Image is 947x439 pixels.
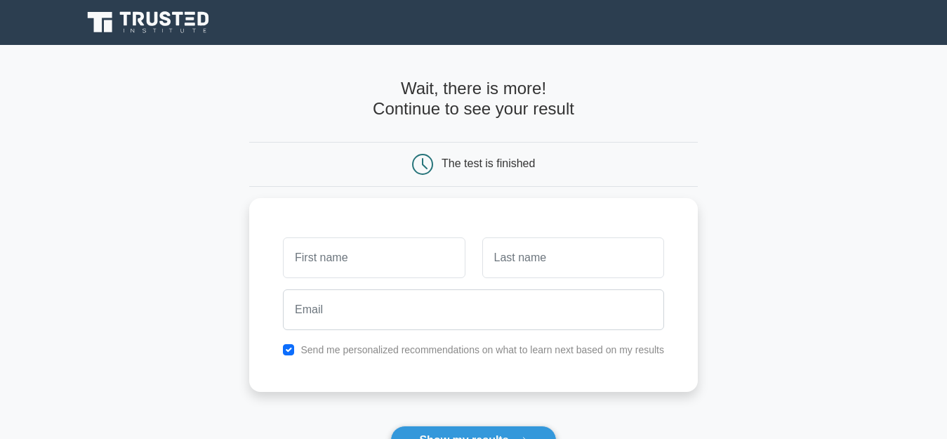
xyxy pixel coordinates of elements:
[283,289,664,330] input: Email
[300,344,664,355] label: Send me personalized recommendations on what to learn next based on my results
[442,157,535,169] div: The test is finished
[283,237,465,278] input: First name
[482,237,664,278] input: Last name
[249,79,698,119] h4: Wait, there is more! Continue to see your result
